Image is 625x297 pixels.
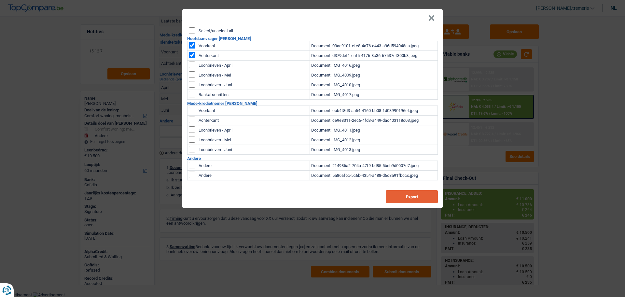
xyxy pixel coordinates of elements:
[197,61,310,70] td: Loonbrieven - April
[310,171,438,180] td: Document: 5a86af6c-5c6b-4354-a488-d6c8a91fbccc.jpeg
[310,90,438,100] td: Document: IMG_4017.png
[197,161,310,171] td: Andere
[197,90,310,100] td: Bankafschriften
[310,125,438,135] td: Document: IMG_4011.jpeg
[310,116,438,125] td: Document: ce9e8311-2ec6-4fd3-a449-dac403118c03.jpeg
[197,51,310,61] td: Achterkant
[197,145,310,155] td: Loonbrieven - Juni
[386,190,438,203] button: Export
[197,116,310,125] td: Achterkant
[187,156,438,161] h2: Andere
[197,135,310,145] td: Loonbrieven - Mei
[199,29,233,33] label: Select/unselect all
[310,61,438,70] td: Document: IMG_4016.jpeg
[310,51,438,61] td: Document: d379def1-caf5-4176-8c36-67537cf300b8.jpeg
[310,161,438,171] td: Document: 214986a2-704a-47f9-bd85-5bcb9d0007c7.jpeg
[310,145,438,155] td: Document: IMG_4013.jpeg
[310,106,438,116] td: Document: ebb4f8d3-aa54-4160-bb08-1d03990196ef.jpeg
[197,171,310,180] td: Andere
[197,125,310,135] td: Loonbrieven - April
[197,70,310,80] td: Loonbrieven - Mei
[310,80,438,90] td: Document: IMG_4010.jpeg
[187,101,438,106] h2: Mede-kredietnemer [PERSON_NAME]
[197,80,310,90] td: Loonbrieven - Juni
[197,106,310,116] td: Voorkant
[310,41,438,51] td: Document: 03ae9101-efe8-4a76-a443-a96d594048ea.jpeg
[310,70,438,80] td: Document: IMG_4009.jpeg
[197,41,310,51] td: Voorkant
[187,36,438,41] h2: Hoofdaanvrager [PERSON_NAME]
[310,135,438,145] td: Document: IMG_4012.jpeg
[428,15,435,21] button: Close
